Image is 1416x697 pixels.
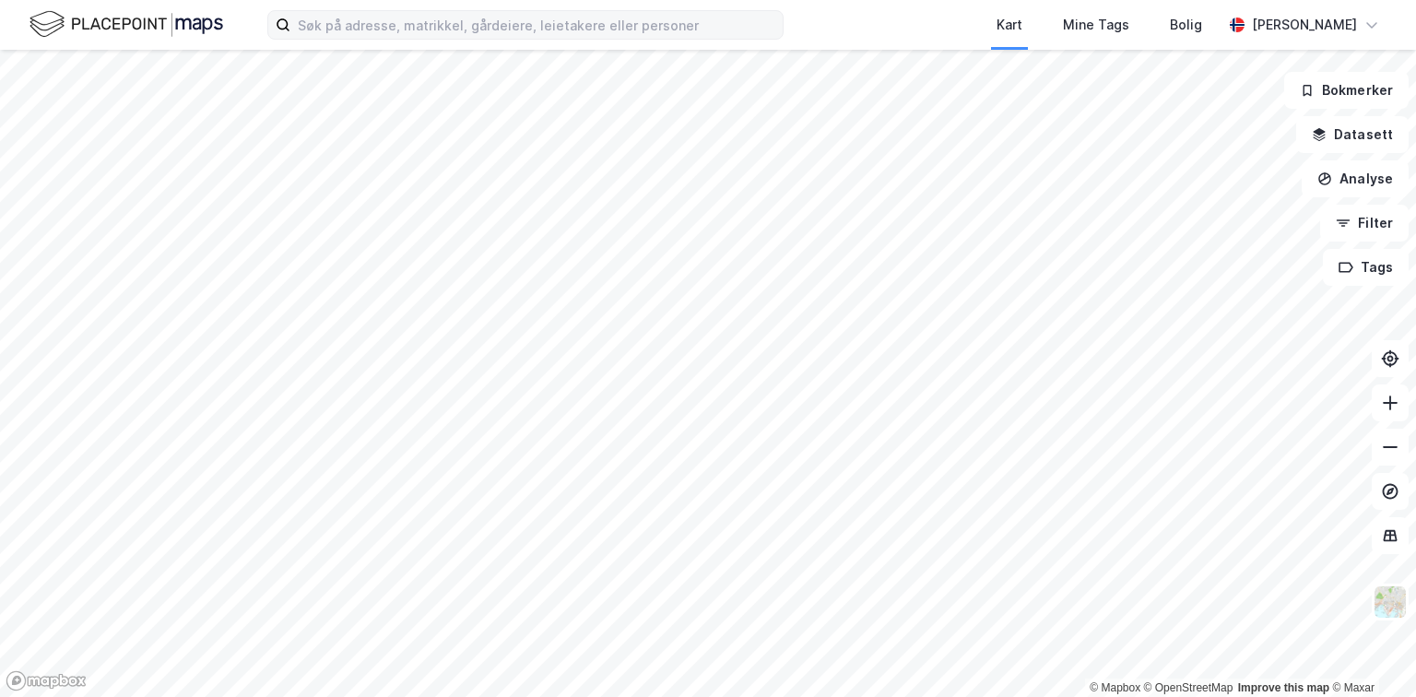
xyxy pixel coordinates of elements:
[290,11,783,39] input: Søk på adresse, matrikkel, gårdeiere, leietakere eller personer
[1373,585,1408,620] img: Z
[1302,160,1409,197] button: Analyse
[1324,608,1416,697] div: Kontrollprogram for chat
[1090,681,1140,694] a: Mapbox
[1238,681,1329,694] a: Improve this map
[1323,249,1409,286] button: Tags
[1296,116,1409,153] button: Datasett
[6,670,87,691] a: Mapbox homepage
[1144,681,1233,694] a: OpenStreetMap
[1252,14,1357,36] div: [PERSON_NAME]
[1170,14,1202,36] div: Bolig
[1320,205,1409,242] button: Filter
[1284,72,1409,109] button: Bokmerker
[29,8,223,41] img: logo.f888ab2527a4732fd821a326f86c7f29.svg
[997,14,1022,36] div: Kart
[1324,608,1416,697] iframe: Chat Widget
[1063,14,1129,36] div: Mine Tags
